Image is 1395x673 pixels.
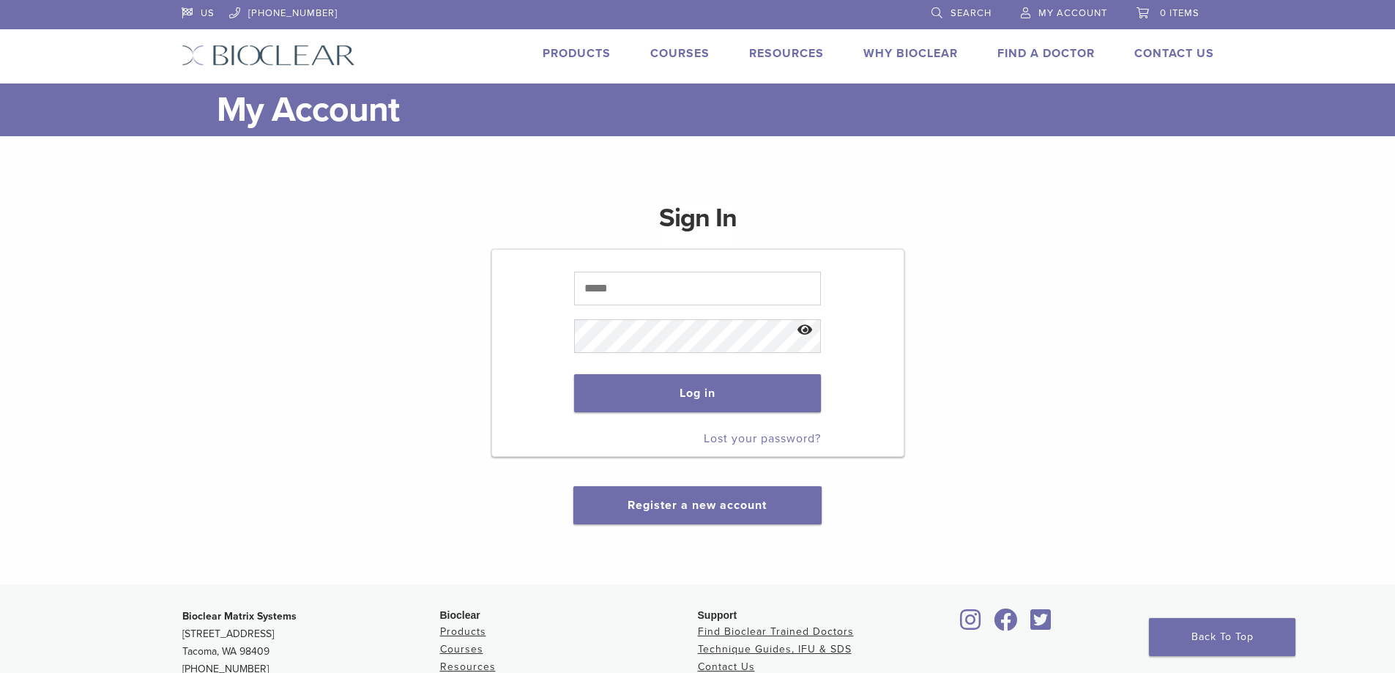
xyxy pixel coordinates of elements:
span: Support [698,609,737,621]
a: Bioclear [956,617,986,632]
a: Contact Us [698,661,755,673]
a: Find A Doctor [997,46,1095,61]
a: Register a new account [628,498,767,513]
span: 0 items [1160,7,1199,19]
strong: Bioclear Matrix Systems [182,610,297,622]
img: Bioclear [182,45,355,66]
button: Show password [789,312,821,349]
a: Back To Top [1149,618,1295,656]
a: Products [440,625,486,638]
span: Bioclear [440,609,480,621]
a: Technique Guides, IFU & SDS [698,643,852,655]
a: Resources [440,661,496,673]
a: Courses [440,643,483,655]
a: Lost your password? [704,431,821,446]
a: Bioclear [989,617,1023,632]
a: Why Bioclear [863,46,958,61]
a: Products [543,46,611,61]
a: Resources [749,46,824,61]
h1: My Account [217,83,1214,136]
a: Courses [650,46,710,61]
button: Log in [574,374,821,412]
span: My Account [1038,7,1107,19]
button: Register a new account [573,486,821,524]
a: Contact Us [1134,46,1214,61]
h1: Sign In [659,201,737,248]
a: Find Bioclear Trained Doctors [698,625,854,638]
a: Bioclear [1026,617,1057,632]
span: Search [951,7,992,19]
